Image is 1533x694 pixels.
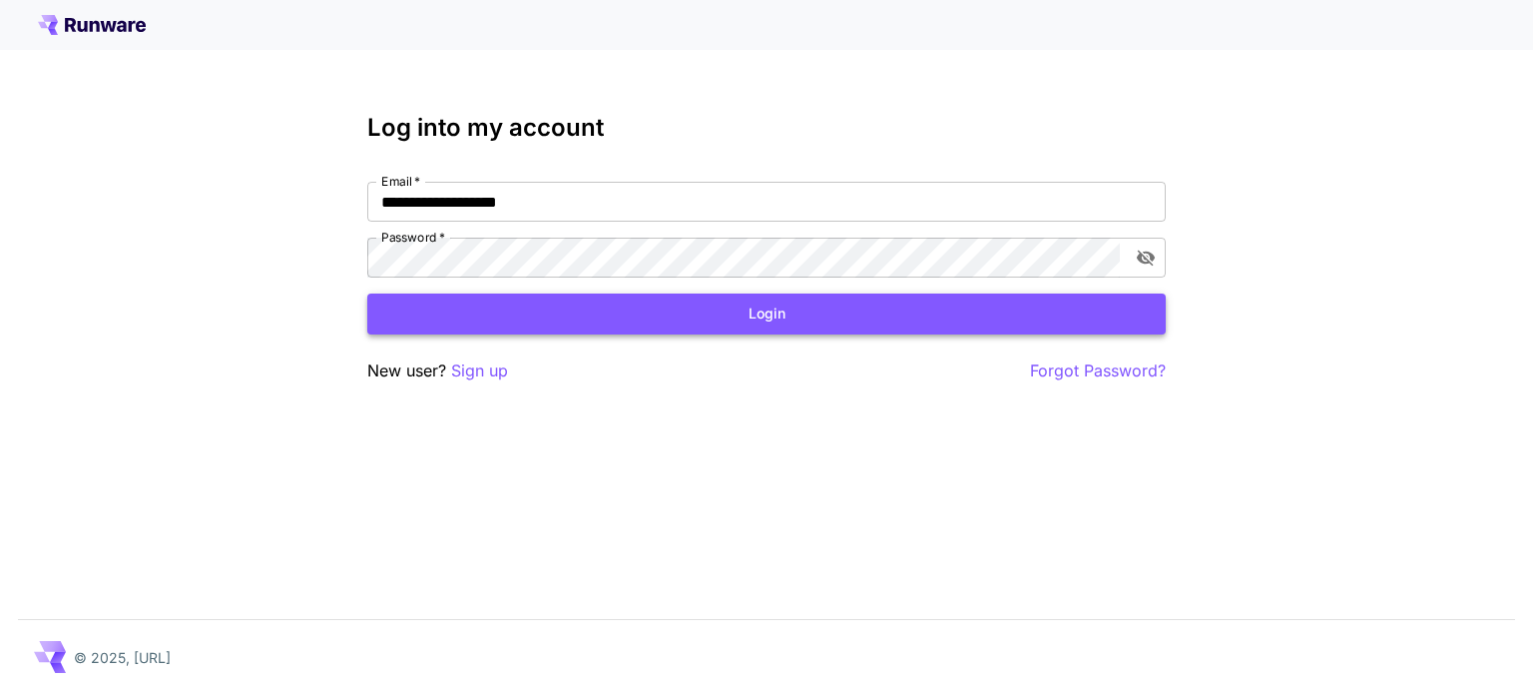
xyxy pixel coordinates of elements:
h3: Log into my account [367,114,1166,142]
button: toggle password visibility [1128,240,1164,276]
label: Email [381,173,420,190]
p: New user? [367,358,508,383]
label: Password [381,229,445,246]
button: Login [367,294,1166,335]
button: Forgot Password? [1030,358,1166,383]
button: Sign up [451,358,508,383]
p: © 2025, [URL] [74,647,171,668]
